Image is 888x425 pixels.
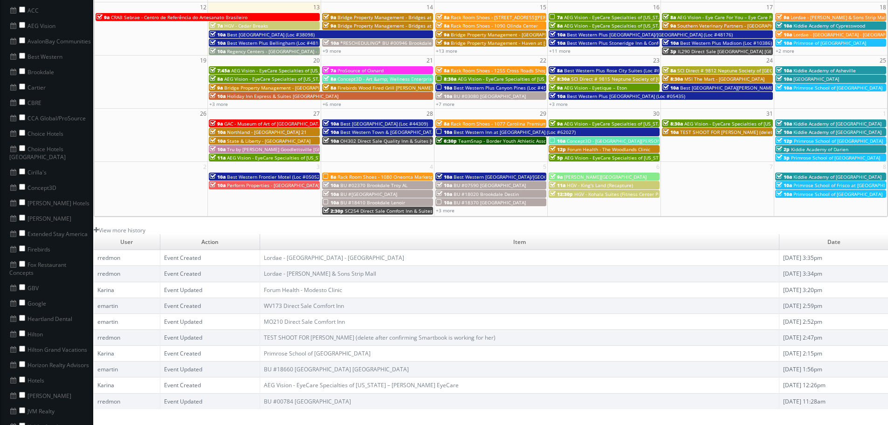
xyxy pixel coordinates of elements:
td: Event Created [160,250,260,266]
td: Karina [94,377,160,393]
span: 10a [663,40,679,46]
span: AEG Vision - EyeCare Specialties of [US_STATE] – [PERSON_NAME] EyeCare [564,14,730,21]
span: 10a [663,84,679,91]
span: 8:30a [550,76,570,82]
a: View more history [94,226,145,234]
span: 10a [323,138,339,144]
span: Rack Room Shoes - 1077 Carolina Premium Outlets [451,120,565,127]
a: WV173 Direct Sale Comfort Inn [264,302,344,310]
span: 5p [550,154,563,161]
span: Best Western [GEOGRAPHIC_DATA]/[GEOGRAPHIC_DATA] (Loc #05785) [454,174,609,180]
span: 3p [663,48,676,55]
span: HGV - King's Land (Recapture) [567,182,633,188]
td: emartin [94,362,160,377]
span: Kiddie Academy of [GEOGRAPHIC_DATA] [793,120,881,127]
span: 8a [663,14,676,21]
td: emartin [94,298,160,314]
span: 10a [776,76,792,82]
a: Forum Health - Modesto Clinic [264,286,342,294]
a: Lordae - [GEOGRAPHIC_DATA] - [GEOGRAPHIC_DATA] [264,254,404,262]
span: 10a [776,191,792,197]
span: BU #02370 Brookdale Troy AL [340,182,407,188]
span: SCI Direct # 9812 Neptune Society of [GEOGRAPHIC_DATA] [677,67,808,74]
a: Lordae - [PERSON_NAME] & Sons Strip Mall [264,270,376,278]
span: Primrose School of [GEOGRAPHIC_DATA] [793,84,882,91]
td: Karina [94,282,160,298]
span: 10a [663,129,679,135]
span: 8:30a [663,120,683,127]
span: 6:30p [436,138,457,144]
span: 23 [652,56,661,65]
span: 8:30a [436,76,456,82]
span: MSI The Mart - [GEOGRAPHIC_DATA] [684,76,764,82]
span: 9a [776,14,789,21]
span: 22 [539,56,547,65]
a: +2 more [776,48,794,54]
span: 10a [210,146,226,153]
span: 10a [323,40,339,46]
span: 16 [652,2,661,12]
td: [DATE] 2:47pm [779,330,888,346]
span: OH302 Direct Sale Quality Inn & Suites [GEOGRAPHIC_DATA] - [GEOGRAPHIC_DATA] [340,138,525,144]
span: 10a [776,31,792,38]
span: BU #18410 Brookdale Lenoir [340,199,405,206]
span: 2:30p [323,208,344,214]
span: 9a [550,174,563,180]
span: AEG Vision - EyeCare Specialties of [US_STATE] – [PERSON_NAME] Ridge Eye Care [564,120,745,127]
span: Southern Veterinary Partners - [GEOGRAPHIC_DATA] [677,22,793,29]
span: 18 [879,2,887,12]
span: 10a [210,40,226,46]
span: 3p [776,154,790,161]
td: User [94,234,160,250]
span: Bridge Property Management - [GEOGRAPHIC_DATA] [451,31,567,38]
span: 7a [323,67,336,74]
span: Bridge Property Management - Bridges at [GEOGRAPHIC_DATA] [337,22,479,29]
span: BU #07590 [GEOGRAPHIC_DATA] [454,182,526,188]
a: +9 more [323,48,341,54]
span: AEG Vision - EyeCare Specialties of [US_STATE] – [GEOGRAPHIC_DATA] HD EyeCare [231,67,414,74]
span: Best Western Plus Bellingham (Loc #48188) [227,40,325,46]
span: 6 [655,162,661,172]
span: CRAB Sebrae - Centro de Referência do Artesanato Brasileiro [111,14,248,21]
span: Best Western Frontier Motel (Loc #05052) [227,174,321,180]
span: Best Western Plus Madison (Loc #10386) [680,40,772,46]
span: Best Western Inn at [GEOGRAPHIC_DATA] (Loc #62027) [454,129,576,135]
span: 21 [426,56,434,65]
span: 30 [652,109,661,118]
span: 10a [776,182,792,188]
span: 10a [210,31,226,38]
span: Lordae - [PERSON_NAME] & Sons Strip Mall [791,14,887,21]
span: 10a [323,199,339,206]
span: 10a [323,120,339,127]
span: ProSource of Oxnard [337,67,384,74]
span: 26 [199,109,207,118]
span: 10a [323,182,339,188]
td: [DATE] 2:59pm [779,298,888,314]
span: Best [GEOGRAPHIC_DATA] (Loc #38098) [227,31,315,38]
span: 8a [436,67,449,74]
td: Karina [94,346,160,362]
span: TEST SHOOT FOR [PERSON_NAME] (delete after confirming Smartbook is working for her) [680,129,880,135]
span: 8a [436,14,449,21]
span: Kiddie Academy of [GEOGRAPHIC_DATA] [793,174,881,180]
a: +3 more [549,101,568,107]
a: +13 more [436,48,457,54]
span: *RESCHEDULING* BU #00946 Brookdale Skyline [340,40,449,46]
span: BU #18370 [GEOGRAPHIC_DATA] [454,199,526,206]
span: 8a [436,22,449,29]
span: 8:30a [663,76,683,82]
a: TEST SHOOT FOR [PERSON_NAME] (delete after confirming Smartbook is working for her) [264,334,496,341]
span: 10a [436,129,452,135]
span: HGV - Cedar Breaks [224,22,268,29]
span: Rack Room Shoes - 1255 Cross Roads Shopping Center [451,67,572,74]
span: AEG Vision - EyeCare Specialties of [US_STATE] – Eyeworks of San Mateo Optometry [458,76,645,82]
td: Event Updated [160,362,260,377]
span: Best Western Plus Stoneridge Inn & Conference Centre (Loc #66085) [567,40,720,46]
a: +3 more [209,101,228,107]
span: State & Liberty - [GEOGRAPHIC_DATA] [227,138,310,144]
a: Primrose School of [GEOGRAPHIC_DATA] [264,349,371,357]
span: Concept3D - Art &amp; Wellness Enterprises [337,76,437,82]
span: Rack Room Shoes - 1090 Olinda Center [451,22,538,29]
span: 8a [323,174,336,180]
td: Event Updated [160,314,260,329]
